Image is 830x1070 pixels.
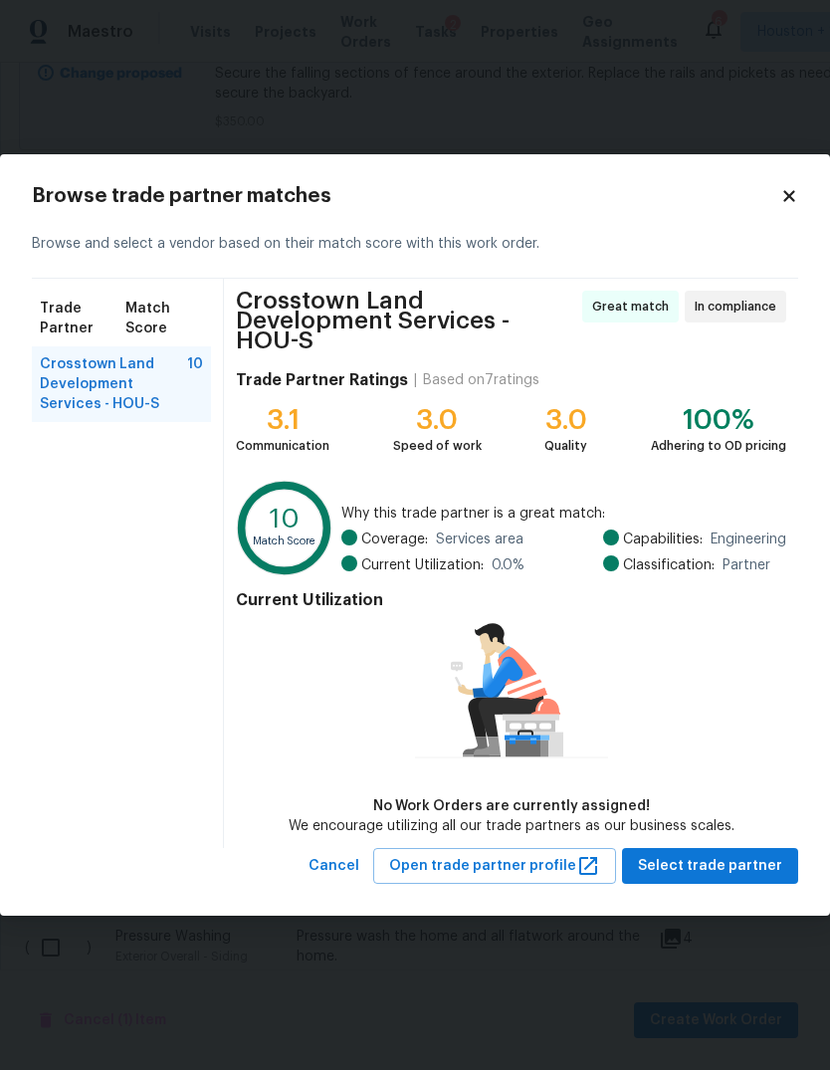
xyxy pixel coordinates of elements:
h2: Browse trade partner matches [32,186,780,206]
span: Crosstown Land Development Services - HOU-S [40,354,187,414]
span: In compliance [695,297,784,317]
button: Open trade partner profile [373,848,616,885]
span: Services area [436,530,523,549]
div: 3.1 [236,410,329,430]
span: 0.0 % [492,555,524,575]
span: Crosstown Land Development Services - HOU-S [236,291,576,350]
span: Cancel [309,854,359,879]
h4: Trade Partner Ratings [236,370,408,390]
div: Quality [544,436,587,456]
h4: Current Utilization [236,590,786,610]
span: Capabilities: [623,530,703,549]
div: Adhering to OD pricing [651,436,786,456]
span: Engineering [711,530,786,549]
span: Match Score [125,299,203,338]
span: Great match [592,297,677,317]
div: | [408,370,423,390]
div: We encourage utilizing all our trade partners as our business scales. [289,816,734,836]
button: Cancel [301,848,367,885]
div: 100% [651,410,786,430]
div: Speed of work [393,436,482,456]
span: Partner [723,555,770,575]
div: Communication [236,436,329,456]
text: 10 [270,506,300,533]
text: Match Score [253,535,316,545]
div: Based on 7 ratings [423,370,539,390]
span: 10 [187,354,203,414]
div: Browse and select a vendor based on their match score with this work order. [32,210,798,279]
button: Select trade partner [622,848,798,885]
span: Classification: [623,555,715,575]
div: 3.0 [544,410,587,430]
span: Select trade partner [638,854,782,879]
span: Coverage: [361,530,428,549]
span: Trade Partner [40,299,125,338]
div: No Work Orders are currently assigned! [289,796,734,816]
span: Current Utilization: [361,555,484,575]
span: Open trade partner profile [389,854,600,879]
span: Why this trade partner is a great match: [341,504,786,524]
div: 3.0 [393,410,482,430]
